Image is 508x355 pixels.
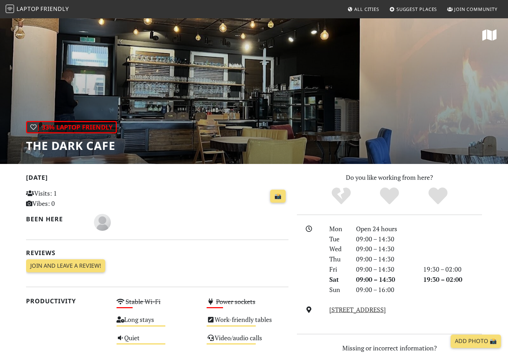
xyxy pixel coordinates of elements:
[329,305,386,314] a: [STREET_ADDRESS]
[26,215,85,223] h2: Been here
[94,214,111,231] img: blank-535327c66bd565773addf3077783bbfce4b00ec00e9fd257753287c682c7fa38.png
[40,5,69,13] span: Friendly
[112,332,203,350] div: Quiet
[6,3,69,15] a: LaptopFriendly LaptopFriendly
[202,314,293,332] div: Work-friendly tables
[17,5,39,13] span: Laptop
[325,254,352,264] div: Thu
[352,264,419,274] div: 09:00 – 14:30
[352,234,419,244] div: 09:00 – 14:30
[352,224,419,234] div: Open 24 hours
[419,274,486,285] div: 19:30 – 02:00
[444,3,500,15] a: Join Community
[352,274,419,285] div: 09:00 – 14:30
[26,174,288,184] h2: [DATE]
[26,297,108,305] h2: Productivity
[202,332,293,350] div: Video/audio calls
[325,224,352,234] div: Mon
[112,314,203,332] div: Long stays
[454,6,497,12] span: Join Community
[216,297,255,306] s: Power sockets
[325,244,352,254] div: Wed
[94,217,111,226] span: L M
[26,249,288,256] h2: Reviews
[26,188,108,209] p: Visits: 1 Vibes: 0
[6,5,14,13] img: LaptopFriendly
[352,244,419,254] div: 09:00 – 14:30
[354,6,379,12] span: All Cities
[396,6,437,12] span: Suggest Places
[325,264,352,274] div: Fri
[297,343,482,353] p: Missing or incorrect information?
[325,274,352,285] div: Sat
[270,190,286,203] a: 📸
[297,172,482,183] p: Do you like working from here?
[317,186,366,206] div: No
[451,335,501,348] a: Add Photo 📸
[26,259,105,273] a: Join and leave a review!
[26,121,117,133] div: | 33% Laptop Friendly
[352,285,419,295] div: 09:00 – 16:00
[344,3,382,15] a: All Cities
[325,285,352,295] div: Sun
[414,186,462,206] div: Definitely!
[419,264,486,274] div: 19:30 – 02:00
[365,186,414,206] div: Yes
[352,254,419,264] div: 09:00 – 14:30
[387,3,440,15] a: Suggest Places
[325,234,352,244] div: Tue
[26,139,117,152] h1: The Dark Cafe
[126,297,160,306] s: Stable Wi-Fi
